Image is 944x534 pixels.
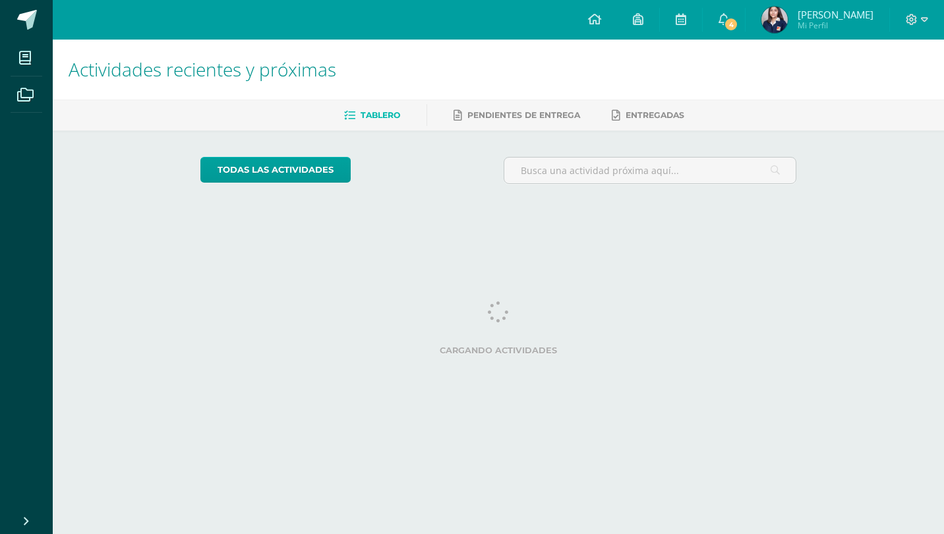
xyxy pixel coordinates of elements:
span: Mi Perfil [798,20,873,31]
a: Pendientes de entrega [454,105,580,126]
a: todas las Actividades [200,157,351,183]
span: Tablero [361,110,400,120]
a: Tablero [344,105,400,126]
span: [PERSON_NAME] [798,8,873,21]
a: Entregadas [612,105,684,126]
span: Pendientes de entrega [467,110,580,120]
img: 146e14d473afb2837e5cf5f345d4b25b.png [761,7,788,33]
span: Actividades recientes y próximas [69,57,336,82]
label: Cargando actividades [200,345,797,355]
input: Busca una actividad próxima aquí... [504,158,796,183]
span: Entregadas [626,110,684,120]
span: 4 [724,17,738,32]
